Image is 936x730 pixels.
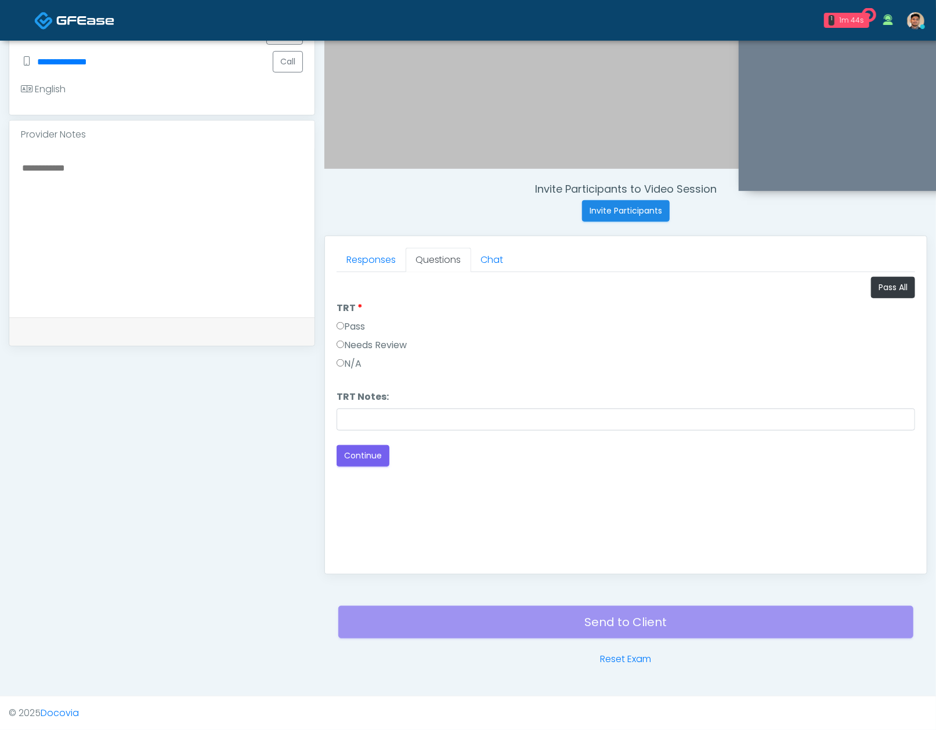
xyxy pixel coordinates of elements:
[9,121,315,149] div: Provider Notes
[337,301,363,315] label: TRT
[337,390,389,404] label: TRT Notes:
[56,15,114,26] img: Docovia
[9,5,44,39] button: Open LiveChat chat widget
[337,248,406,272] a: Responses
[337,338,407,352] label: Needs Review
[839,15,865,26] div: 1m 44s
[406,248,471,272] a: Questions
[829,15,834,26] div: 1
[273,51,303,73] button: Call
[871,277,915,298] button: Pass All
[600,652,651,666] a: Reset Exam
[582,200,670,222] button: Invite Participants
[337,359,344,367] input: N/A
[337,357,362,371] label: N/A
[324,183,927,196] h4: Invite Participants to Video Session
[337,445,389,467] button: Continue
[817,8,876,32] a: 1 1m 44s
[337,320,365,334] label: Pass
[41,706,79,720] a: Docovia
[907,12,924,30] img: Kenner Medina
[337,341,344,348] input: Needs Review
[337,322,344,330] input: Pass
[471,248,514,272] a: Chat
[21,82,66,96] div: English
[34,11,53,30] img: Docovia
[34,1,114,39] a: Docovia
